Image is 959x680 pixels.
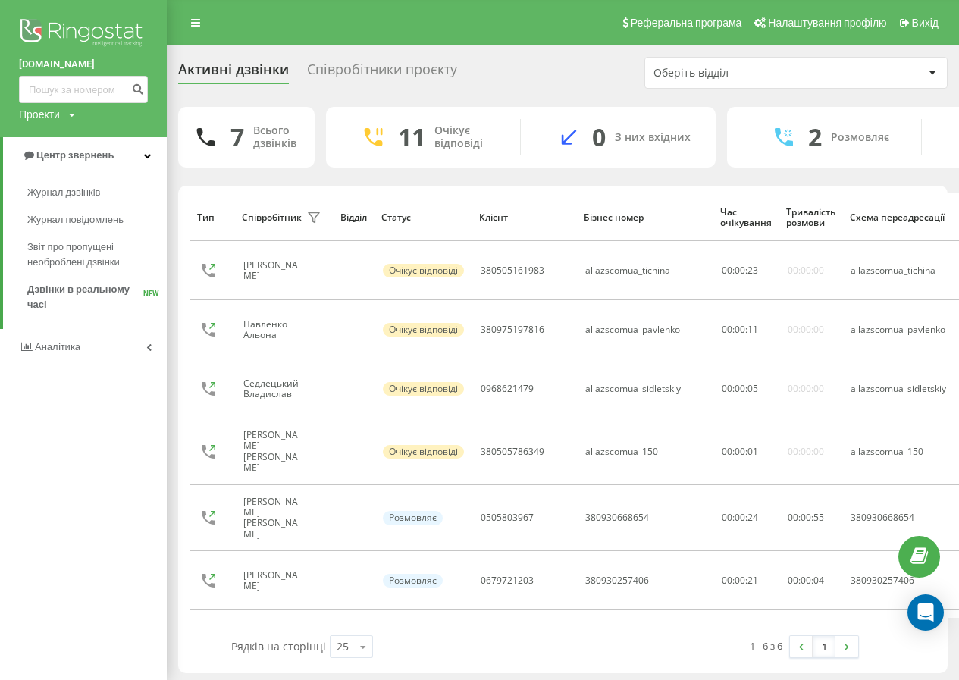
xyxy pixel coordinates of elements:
span: Звіт про пропущені необроблені дзвінки [27,240,159,270]
span: 00 [735,382,745,395]
div: Розмовляє [831,131,889,144]
div: [PERSON_NAME] [PERSON_NAME] [243,497,303,541]
div: 00:00:00 [788,324,824,335]
a: Журнал повідомлень [27,206,167,233]
span: Центр звернень [36,149,114,161]
span: 00 [788,574,798,587]
span: 01 [747,445,758,458]
div: Розмовляє [383,574,443,588]
div: 380930257406 [585,575,649,586]
span: Аналiтика [35,341,80,353]
div: Open Intercom Messenger [907,594,944,631]
div: 0679721203 [481,575,534,586]
span: Журнал дзвінків [27,185,100,200]
span: 04 [813,574,824,587]
div: З них вхідних [615,131,691,144]
div: Бізнес номер [584,212,706,223]
div: 00:00:24 [722,512,771,523]
div: [PERSON_NAME] [243,570,303,592]
div: Статус [381,212,465,223]
div: : : [722,265,758,276]
div: [PERSON_NAME] [243,260,303,282]
div: Схема переадресації [850,212,948,223]
span: 00 [801,574,811,587]
span: 00 [722,382,732,395]
div: Тривалість розмови [786,207,835,229]
div: allazscomua_pavlenko [851,324,946,335]
div: 7 [230,123,244,152]
span: 11 [747,323,758,336]
a: Дзвінки в реальному часіNEW [27,276,167,318]
span: Вихід [912,17,939,29]
div: 380505786349 [481,447,544,457]
div: Очікує відповіді [383,323,464,337]
span: Реферальна програма [631,17,742,29]
span: Налаштування профілю [768,17,886,29]
div: : : [722,447,758,457]
div: 380505161983 [481,265,544,276]
div: Павленко Альона [243,319,303,341]
div: 25 [337,639,349,654]
div: Активні дзвінки [178,61,289,85]
div: 0505803967 [481,512,534,523]
div: Седлецький Владислав [243,378,303,400]
div: 380930668654 [585,512,649,523]
span: 00 [722,323,732,336]
div: : : [788,512,824,523]
div: Очікує відповіді [434,124,497,150]
div: 0968621479 [481,384,534,394]
div: Співробітник [242,212,302,223]
div: allazscomua_150 [585,447,658,457]
span: 00 [722,264,732,277]
div: Тип [197,212,227,223]
div: : : [788,575,824,586]
span: 00 [735,323,745,336]
div: 00:00:00 [788,265,824,276]
div: Співробітники проєкту [307,61,457,85]
div: Очікує відповіді [383,264,464,277]
div: allazscomua_tichina [585,265,670,276]
a: Звіт про пропущені необроблені дзвінки [27,233,167,276]
div: : : [722,384,758,394]
span: Журнал повідомлень [27,212,124,227]
div: : : [722,324,758,335]
a: 1 [813,636,835,657]
div: Час очікування [720,207,772,229]
div: Проекти [19,107,60,122]
span: 00 [722,445,732,458]
div: 0 [592,123,606,152]
div: 380930257406 [851,575,946,586]
div: 00:00:21 [722,575,771,586]
div: 2 [808,123,822,152]
div: Розмовляє [383,511,443,525]
span: Рядків на сторінці [231,639,326,653]
div: Очікує відповіді [383,382,464,396]
div: 380930668654 [851,512,946,523]
span: 05 [747,382,758,395]
div: allazscomua_tichina [851,265,946,276]
div: allazscomua_sidletskiy [585,384,681,394]
div: Відділ [340,212,367,223]
span: 55 [813,511,824,524]
a: Центр звернень [3,137,167,174]
span: 00 [788,511,798,524]
span: 00 [735,264,745,277]
span: Дзвінки в реальному часі [27,282,143,312]
div: allazscomua_sidletskiy [851,384,946,394]
span: 00 [735,445,745,458]
span: 00 [801,511,811,524]
div: Клієнт [479,212,569,223]
a: Журнал дзвінків [27,179,167,206]
img: Ringostat logo [19,15,148,53]
div: Очікує відповіді [383,445,464,459]
div: Оберіть відділ [653,67,835,80]
div: Всього дзвінків [253,124,296,150]
a: [DOMAIN_NAME] [19,57,148,72]
div: 00:00:00 [788,384,824,394]
div: 1 - 6 з 6 [750,638,782,653]
input: Пошук за номером [19,76,148,103]
div: 380975197816 [481,324,544,335]
div: allazscomua_150 [851,447,946,457]
span: 23 [747,264,758,277]
div: [PERSON_NAME] [PERSON_NAME] [243,430,303,474]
